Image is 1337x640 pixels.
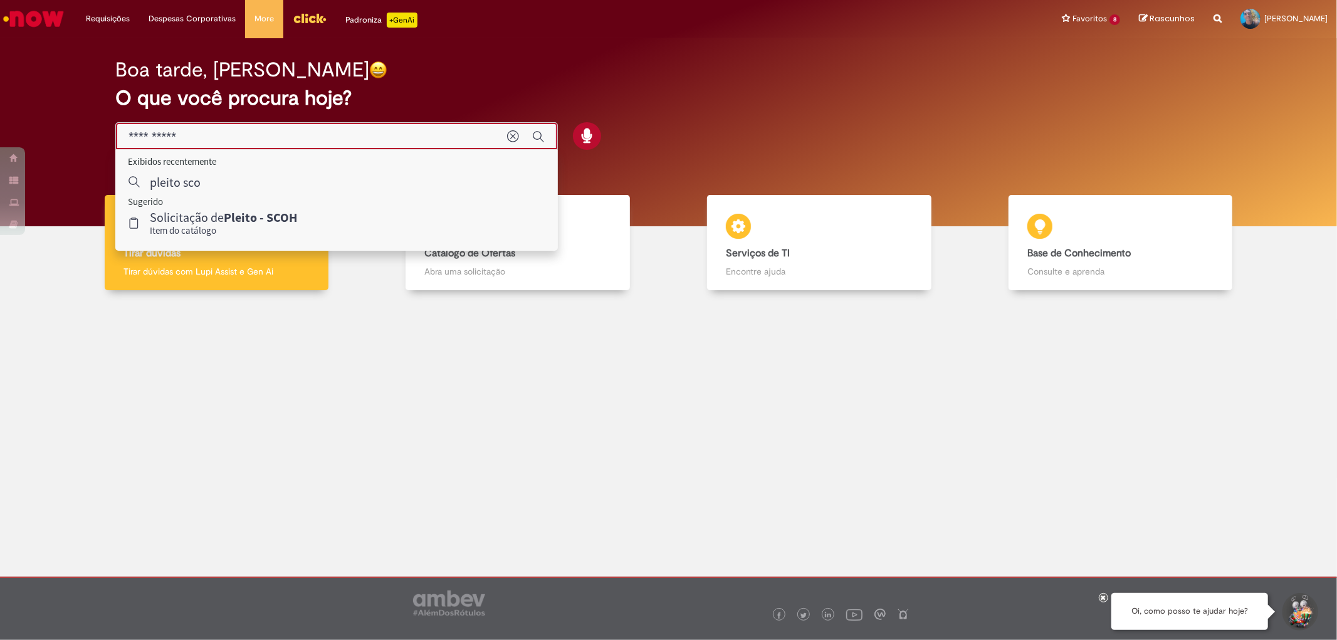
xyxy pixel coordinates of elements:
[1109,14,1120,25] span: 8
[776,612,782,619] img: logo_footer_facebook.png
[874,609,886,620] img: logo_footer_workplace.png
[86,13,130,25] span: Requisições
[149,13,236,25] span: Despesas Corporativas
[1,6,66,31] img: ServiceNow
[1027,247,1131,260] b: Base de Conhecimento
[424,265,611,278] p: Abra uma solicitação
[1150,13,1195,24] span: Rascunhos
[115,87,1221,109] h2: O que você procura hoje?
[1027,265,1214,278] p: Consulte e aprenda
[1072,13,1107,25] span: Favoritos
[1111,593,1268,630] div: Oi, como posso te ajudar hoje?
[970,195,1271,291] a: Base de Conhecimento Consulte e aprenda
[387,13,417,28] p: +GenAi
[424,247,515,260] b: Catálogo de Ofertas
[115,59,369,81] h2: Boa tarde, [PERSON_NAME]
[66,195,367,291] a: Tirar dúvidas Tirar dúvidas com Lupi Assist e Gen Ai
[825,612,831,619] img: logo_footer_linkedin.png
[898,609,909,620] img: logo_footer_naosei.png
[345,13,417,28] div: Padroniza
[369,61,387,79] img: happy-face.png
[254,13,274,25] span: More
[726,247,790,260] b: Serviços de TI
[293,9,327,28] img: click_logo_yellow_360x200.png
[1139,13,1195,25] a: Rascunhos
[669,195,970,291] a: Serviços de TI Encontre ajuda
[123,265,310,278] p: Tirar dúvidas com Lupi Assist e Gen Ai
[726,265,912,278] p: Encontre ajuda
[413,590,485,616] img: logo_footer_ambev_rotulo_gray.png
[1281,593,1318,631] button: Iniciar Conversa de Suporte
[123,247,181,260] b: Tirar dúvidas
[800,612,807,619] img: logo_footer_twitter.png
[846,606,862,622] img: logo_footer_youtube.png
[1264,13,1328,24] span: [PERSON_NAME]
